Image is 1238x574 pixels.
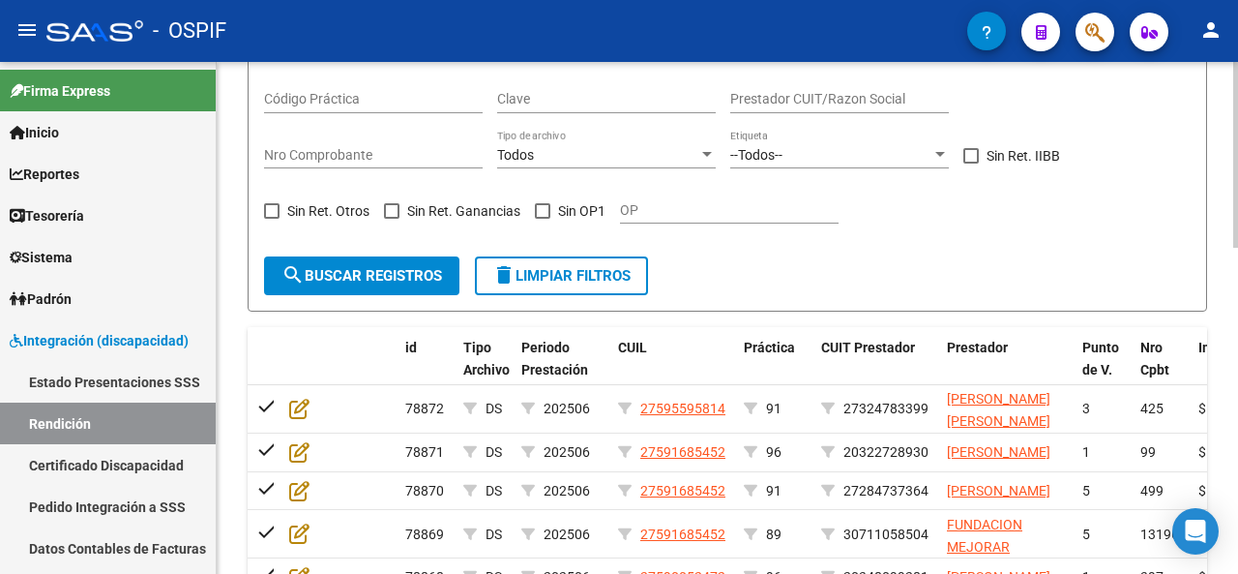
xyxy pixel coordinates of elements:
datatable-header-cell: CUIL [610,327,736,412]
span: Reportes [10,164,79,185]
datatable-header-cell: Punto de V. [1075,327,1133,412]
span: --Todos-- [730,147,782,163]
datatable-header-cell: Nro Cpbt [1133,327,1191,412]
span: 30711058504 [843,527,928,542]
span: 91 [766,401,781,416]
mat-icon: search [281,263,305,287]
div: Open Intercom Messenger [1172,508,1219,555]
button: Limpiar filtros [475,257,648,295]
span: 27595595814 [640,401,725,416]
span: 99 [1140,444,1156,460]
span: CUIT Prestador [821,340,915,355]
span: Periodo Prestación [521,340,588,378]
span: 27324783399 [843,401,928,416]
span: 499 [1140,483,1164,498]
span: Sin OP1 [558,199,605,223]
span: DS [486,483,502,498]
span: Padrón [10,288,72,310]
span: id [405,340,417,355]
span: Firma Express [10,80,110,102]
datatable-header-cell: Práctica [736,327,813,412]
span: 27284737364 [843,483,928,498]
span: [PERSON_NAME] [PERSON_NAME] [947,391,1050,429]
span: Sin Ret. Otros [287,199,369,223]
span: 13196 [1140,527,1179,542]
datatable-header-cell: id [398,327,456,412]
span: DS [486,444,502,460]
datatable-header-cell: Prestador [939,327,1075,412]
span: 1 [1082,444,1090,460]
span: 202506 [544,483,590,498]
mat-icon: check [255,394,279,417]
button: Buscar registros [264,257,459,295]
span: Práctica [744,340,795,355]
span: DS [486,527,502,542]
span: 89 [766,527,781,542]
span: 202506 [544,527,590,542]
span: DS [486,401,502,416]
div: 78871 [405,441,448,464]
span: Limpiar filtros [492,267,631,285]
div: 78870 [405,480,448,502]
span: 202506 [544,401,590,416]
span: 27591685452 [640,483,725,498]
div: 78869 [405,524,448,546]
span: 3 [1082,401,1090,416]
mat-icon: delete [492,263,516,287]
div: 78872 [405,398,448,420]
span: Inicio [10,122,59,143]
span: CUIL [618,340,647,355]
span: 5 [1082,527,1090,542]
span: Tesorería [10,205,84,227]
span: 425 [1140,401,1164,416]
span: 20322728930 [843,444,928,460]
span: 27591685452 [640,527,725,542]
span: - OSPIF [153,10,226,52]
span: 202506 [544,444,590,460]
span: 91 [766,483,781,498]
span: Sin Ret. Ganancias [407,199,520,223]
span: Sin Ret. IIBB [987,144,1060,167]
mat-icon: check [255,520,279,543]
span: Nro Cpbt [1140,340,1169,378]
span: Sistema [10,247,73,268]
mat-icon: check [255,476,279,499]
span: 27591685452 [640,444,725,460]
datatable-header-cell: CUIT Prestador [813,327,939,412]
span: [PERSON_NAME] [947,444,1050,460]
span: 5 [1082,483,1090,498]
span: Buscar registros [281,267,442,285]
span: Integración (discapacidad) [10,330,189,351]
span: Prestador [947,340,1008,355]
span: 96 [766,444,781,460]
span: Punto de V. [1082,340,1119,378]
span: Tipo Archivo [463,340,510,378]
mat-icon: check [255,438,279,461]
span: [PERSON_NAME] [947,483,1050,498]
datatable-header-cell: Periodo Prestación [514,327,610,412]
span: Todos [497,147,534,163]
mat-icon: person [1199,18,1223,42]
datatable-header-cell: Tipo Archivo [456,327,514,412]
mat-icon: menu [15,18,39,42]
